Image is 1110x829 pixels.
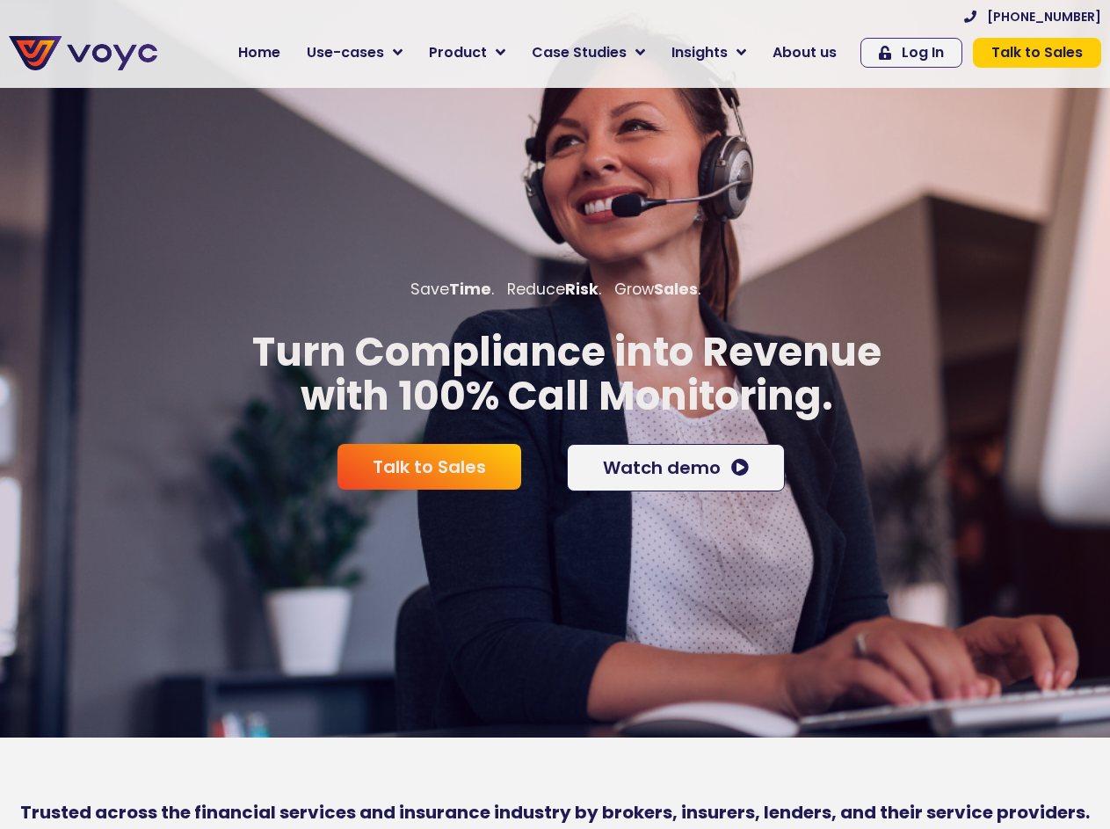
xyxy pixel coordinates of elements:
[238,42,280,63] span: Home
[773,42,837,63] span: About us
[449,279,491,300] b: Time
[567,444,785,491] a: Watch demo
[532,42,627,63] span: Case Studies
[902,46,944,60] span: Log In
[337,444,521,490] a: Talk to Sales
[20,800,1090,825] b: Trusted across the financial services and insurance industry by brokers, insurers, lenders, and t...
[225,35,294,70] a: Home
[416,35,519,70] a: Product
[307,42,384,63] span: Use-cases
[603,459,721,476] span: Watch demo
[519,35,658,70] a: Case Studies
[9,36,157,70] img: voyc-full-logo
[991,46,1083,60] span: Talk to Sales
[671,42,728,63] span: Insights
[373,458,486,476] span: Talk to Sales
[860,38,962,68] a: Log In
[294,35,416,70] a: Use-cases
[759,35,850,70] a: About us
[973,38,1101,68] a: Talk to Sales
[565,279,599,300] b: Risk
[658,35,759,70] a: Insights
[429,42,487,63] span: Product
[654,279,698,300] b: Sales
[987,11,1101,23] span: [PHONE_NUMBER]
[964,11,1101,23] a: [PHONE_NUMBER]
